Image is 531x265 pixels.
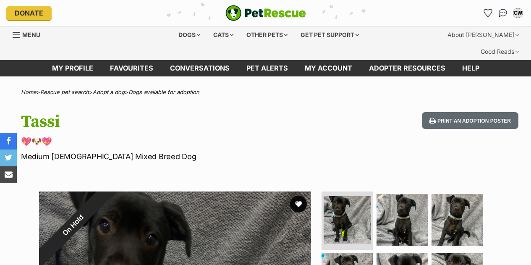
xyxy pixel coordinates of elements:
[361,60,454,76] a: Adopter resources
[128,89,199,95] a: Dogs available for adoption
[102,60,162,76] a: Favourites
[496,6,510,20] a: Conversations
[6,6,52,20] a: Donate
[13,26,46,42] a: Menu
[454,60,488,76] a: Help
[21,151,324,162] p: Medium [DEMOGRAPHIC_DATA] Mixed Breed Dog
[475,43,525,60] div: Good Reads
[21,136,324,147] p: 💖🐶💖
[93,89,125,95] a: Adopt a dog
[422,112,518,129] button: Print an adoption poster
[241,26,293,43] div: Other pets
[162,60,238,76] a: conversations
[481,6,494,20] a: Favourites
[296,60,361,76] a: My account
[21,89,37,95] a: Home
[442,26,525,43] div: About [PERSON_NAME]
[44,60,102,76] a: My profile
[22,31,40,38] span: Menu
[295,26,365,43] div: Get pet support
[21,112,324,131] h1: Tassi
[432,194,483,246] img: Photo of Tassi
[514,9,522,17] div: CW
[511,6,525,20] button: My account
[207,26,239,43] div: Cats
[238,60,296,76] a: Pet alerts
[290,196,307,213] button: favourite
[225,5,306,21] a: PetRescue
[324,196,371,244] img: Photo of Tassi
[481,6,525,20] ul: Account quick links
[499,9,507,17] img: chat-41dd97257d64d25036548639549fe6c8038ab92f7586957e7f3b1b290dea8141.svg
[377,194,428,246] img: Photo of Tassi
[225,5,306,21] img: logo-e224e6f780fb5917bec1dbf3a21bbac754714ae5b6737aabdf751b685950b380.svg
[173,26,206,43] div: Dogs
[40,89,89,95] a: Rescue pet search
